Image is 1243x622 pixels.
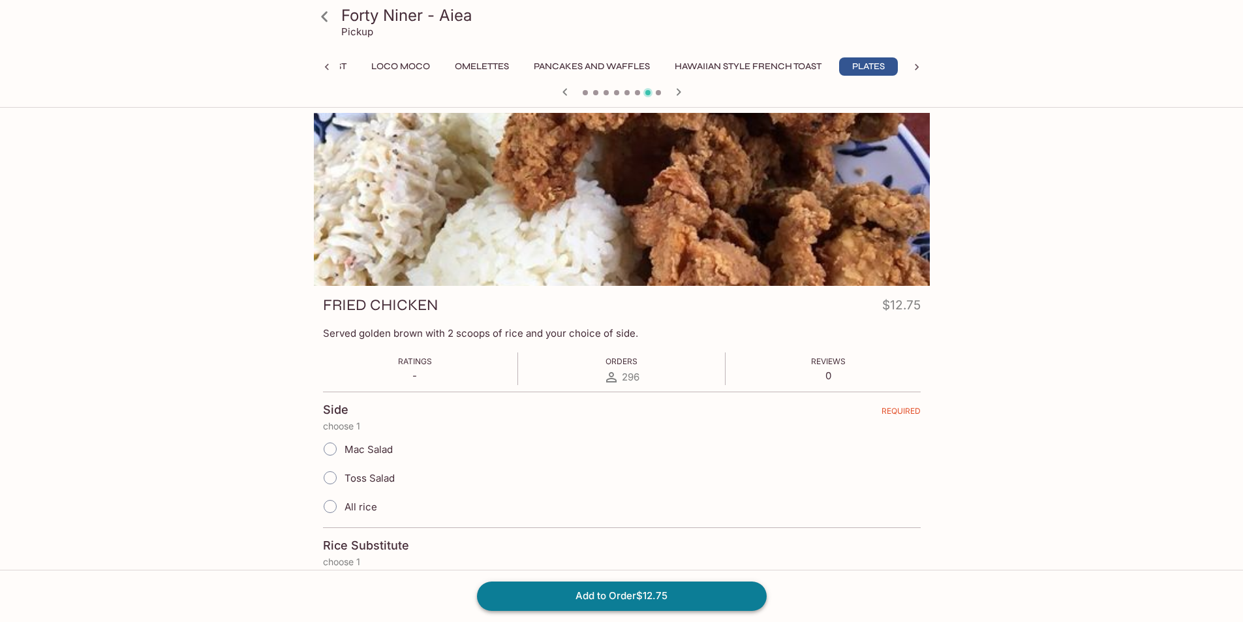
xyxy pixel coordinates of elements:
button: Pancakes and Waffles [527,57,657,76]
p: choose 1 [323,421,921,431]
h4: Rice Substitute [323,538,409,553]
span: Toss Salad [345,472,395,484]
h3: FRIED CHICKEN [323,295,438,315]
button: Omelettes [448,57,516,76]
h4: Side [323,403,348,417]
span: Reviews [811,356,846,366]
p: Served golden brown with 2 scoops of rice and your choice of side. [323,327,921,339]
p: 0 [811,369,846,382]
span: REQUIRED [882,406,921,421]
span: Mac Salad [345,443,393,456]
span: All rice [345,501,377,513]
span: Ratings [398,356,432,366]
span: Orders [606,356,637,366]
h4: $12.75 [882,295,921,320]
button: Add to Order$12.75 [477,582,767,610]
div: FRIED CHICKEN [314,113,930,286]
p: - [398,369,432,382]
h3: Forty Niner - Aiea [341,5,925,25]
p: choose 1 [323,557,921,567]
span: 296 [622,371,639,383]
p: Pickup [341,25,373,38]
button: Plates [839,57,898,76]
button: Loco Moco [364,57,437,76]
button: Hawaiian Style French Toast [668,57,829,76]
